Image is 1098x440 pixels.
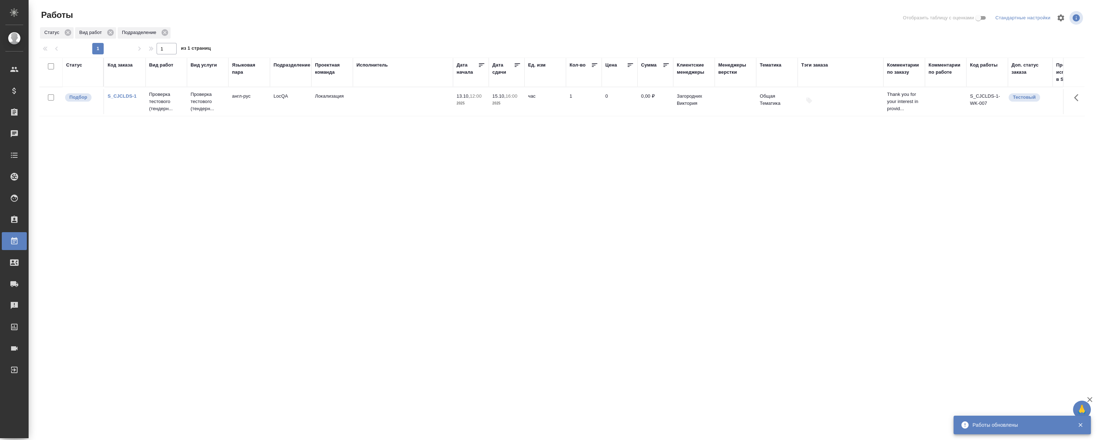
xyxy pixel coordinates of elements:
div: Исполнитель [356,62,388,69]
p: 15.10, [492,93,506,99]
div: Подразделение [274,62,310,69]
td: 0,00 ₽ [637,89,673,114]
div: Можно подбирать исполнителей [64,93,100,102]
p: Thank you for your interest in provid... [887,91,921,112]
span: из 1 страниц [181,44,211,54]
button: Закрыть [1073,422,1088,428]
div: Статус [40,27,74,39]
p: Подразделение [122,29,159,36]
p: 2025 [492,100,521,107]
td: 1 [566,89,602,114]
p: Общая Тематика [760,93,794,107]
p: 2025 [457,100,485,107]
button: 🙏 [1073,401,1091,419]
div: Комментарии по работе [929,62,963,76]
div: Клиентские менеджеры [677,62,711,76]
button: Здесь прячутся важные кнопки [1070,89,1087,106]
div: Цена [605,62,617,69]
div: Проектная команда [315,62,349,76]
p: Проверка тестового (тендерн... [149,91,183,112]
p: Тестовый [1013,94,1036,101]
div: Дата сдачи [492,62,514,76]
div: Подразделение [118,27,171,39]
p: 16:00 [506,93,517,99]
td: час [525,89,566,114]
span: Посмотреть информацию [1069,11,1084,25]
div: Доп. статус заказа [1011,62,1049,76]
p: Вид работ [79,29,104,36]
td: Локализация [311,89,353,114]
p: Проверка тестового (тендерн... [191,91,225,112]
div: Код заказа [108,62,133,69]
div: Менеджеры верстки [718,62,753,76]
div: Тэги заказа [801,62,828,69]
div: Статус [66,62,82,69]
p: 13.10, [457,93,470,99]
div: Вид услуги [191,62,217,69]
div: Кол-во [570,62,586,69]
td: S_CJCLDS-1-WK-007 [966,89,1008,114]
div: Работы обновлены [973,421,1067,429]
a: S_CJCLDS-1 [108,93,137,99]
span: Работы [39,9,73,21]
td: англ-рус [228,89,270,114]
div: Вид работ [75,27,116,39]
div: Языковая пара [232,62,266,76]
div: Прогресс исполнителя в SC [1056,62,1088,83]
p: Подбор [69,94,87,101]
div: Сумма [641,62,656,69]
td: LocQA [270,89,311,114]
td: Загородних Виктория [673,89,715,114]
p: 12:00 [470,93,482,99]
div: Тематика [760,62,781,69]
div: Комментарии по заказу [887,62,921,76]
td: 0 [602,89,637,114]
div: Код работы [970,62,998,69]
span: Настроить таблицу [1052,9,1069,26]
p: Статус [44,29,62,36]
span: Отобразить таблицу с оценками [903,14,974,21]
div: Ед. изм [528,62,546,69]
div: Вид работ [149,62,173,69]
span: 🙏 [1076,402,1088,417]
button: Добавить тэги [801,93,817,108]
div: Дата начала [457,62,478,76]
div: split button [994,13,1052,24]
